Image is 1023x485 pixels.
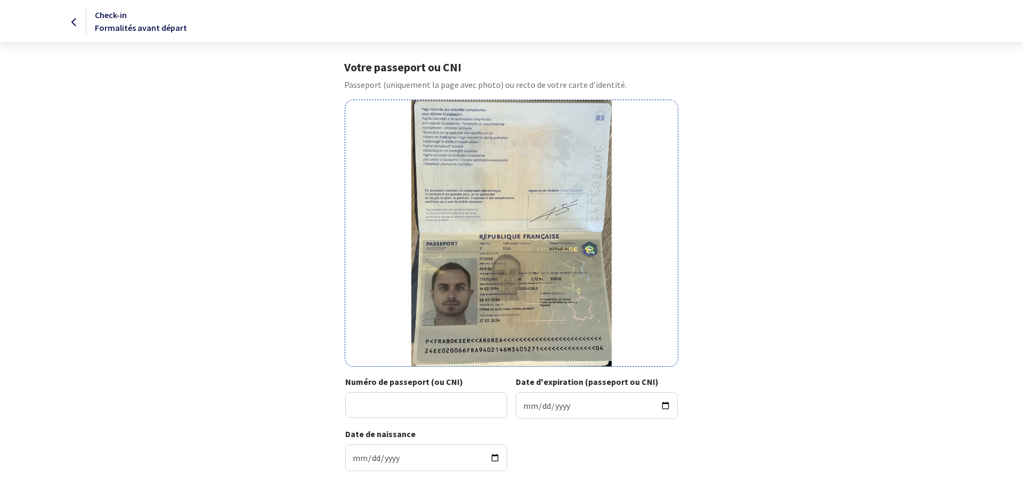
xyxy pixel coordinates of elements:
[411,100,611,366] img: bokser-andrea.jpg
[95,10,187,33] span: Check-in Formalités avant départ
[345,429,416,439] strong: Date de naissance
[345,376,463,387] strong: Numéro de passeport (ou CNI)
[344,60,678,74] h1: Votre passeport ou CNI
[516,376,659,387] strong: Date d'expiration (passeport ou CNI)
[344,78,678,91] p: Passeport (uniquement la page avec photo) ou recto de votre carte d’identité.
